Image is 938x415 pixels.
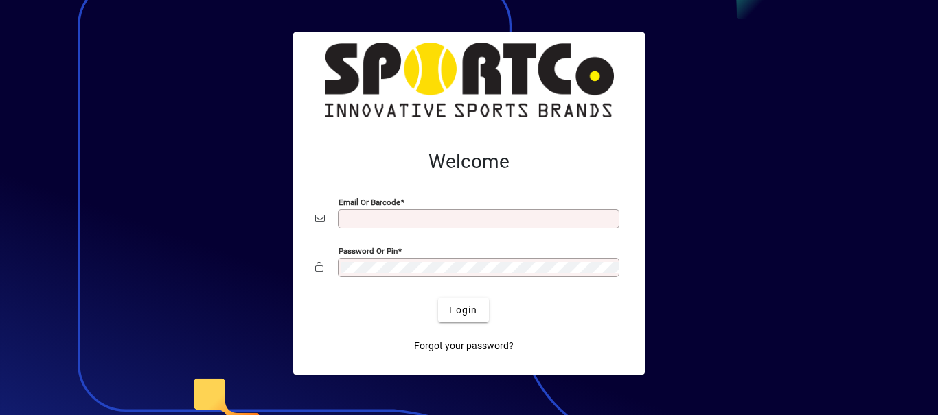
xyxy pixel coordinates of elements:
mat-label: Password or Pin [339,246,398,256]
button: Login [438,298,488,322]
span: Forgot your password? [414,339,514,353]
a: Forgot your password? [409,333,519,358]
span: Login [449,303,477,318]
mat-label: Email or Barcode [339,198,400,207]
h2: Welcome [315,150,623,174]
